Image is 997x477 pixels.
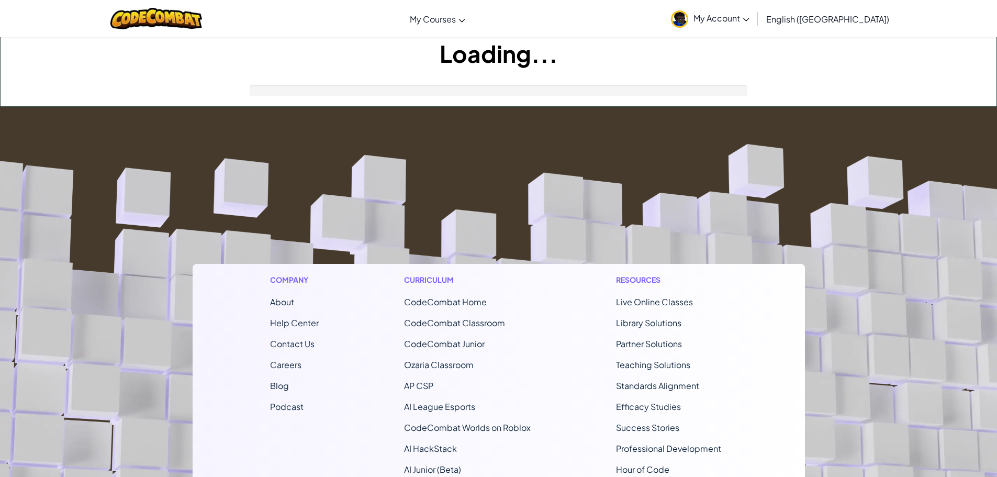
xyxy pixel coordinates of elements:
[761,5,894,33] a: English ([GEOGRAPHIC_DATA])
[110,8,202,29] img: CodeCombat logo
[270,401,304,412] a: Podcast
[616,274,727,285] h1: Resources
[404,338,485,349] a: CodeCombat Junior
[270,274,319,285] h1: Company
[270,317,319,328] a: Help Center
[404,296,487,307] span: CodeCombat Home
[270,380,289,391] a: Blog
[270,296,294,307] a: About
[616,443,721,454] a: Professional Development
[616,380,699,391] a: Standards Alignment
[671,10,688,28] img: avatar
[404,401,475,412] a: AI League Esports
[693,13,749,24] span: My Account
[616,422,679,433] a: Success Stories
[666,2,755,35] a: My Account
[616,359,690,370] a: Teaching Solutions
[404,443,457,454] a: AI HackStack
[616,464,669,475] a: Hour of Code
[404,422,531,433] a: CodeCombat Worlds on Roblox
[404,317,505,328] a: CodeCombat Classroom
[404,380,433,391] a: AP CSP
[1,37,996,70] h1: Loading...
[616,401,681,412] a: Efficacy Studies
[270,338,315,349] span: Contact Us
[616,296,693,307] a: Live Online Classes
[405,5,471,33] a: My Courses
[404,464,461,475] a: AI Junior (Beta)
[404,359,474,370] a: Ozaria Classroom
[410,14,456,25] span: My Courses
[616,317,681,328] a: Library Solutions
[404,274,531,285] h1: Curriculum
[270,359,301,370] a: Careers
[616,338,682,349] a: Partner Solutions
[766,14,889,25] span: English ([GEOGRAPHIC_DATA])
